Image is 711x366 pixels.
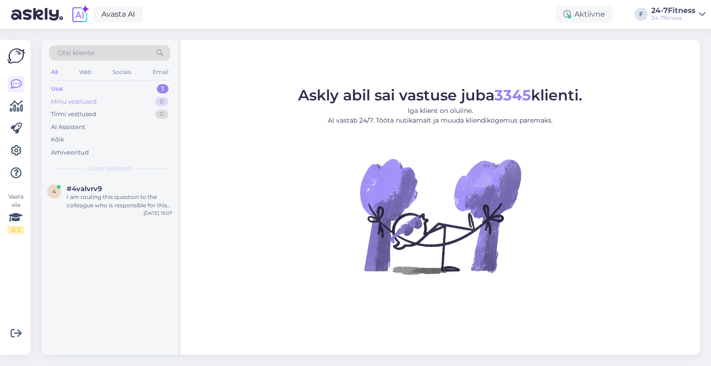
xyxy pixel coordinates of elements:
[298,86,582,104] span: Askly abil sai vastuse juba klienti.
[556,6,612,23] div: Aktiivne
[651,7,695,14] div: 24-7Fitness
[94,6,143,22] a: Avasta AI
[111,66,133,78] div: Socials
[52,188,56,195] span: 4
[67,185,102,193] span: #4valvrv9
[57,48,94,58] span: Otsi kliente
[7,192,24,234] div: Vaata siia
[155,110,168,119] div: 0
[357,133,524,299] img: No Chat active
[51,97,97,106] div: Minu vestlused
[494,86,531,104] b: 3345
[151,66,170,78] div: Email
[70,5,90,24] img: explore-ai
[298,106,582,125] p: Iga klient on oluline. AI vastab 24/7. Tööta nutikamalt ja muuda kliendikogemus paremaks.
[143,210,172,217] div: [DATE] 16:07
[157,84,168,93] div: 1
[67,193,172,210] div: I am routing this question to the colleague who is responsible for this topic. The reply might ta...
[88,164,131,173] span: Uued vestlused
[651,14,695,22] div: 24-7fitness
[155,97,168,106] div: 0
[51,84,63,93] div: Uus
[51,135,64,144] div: Kõik
[49,66,60,78] div: All
[635,8,648,21] div: F
[51,148,89,157] div: Arhiveeritud
[651,7,705,22] a: 24-7Fitness24-7fitness
[51,123,85,132] div: AI Assistent
[7,47,25,65] img: Askly Logo
[77,66,94,78] div: Web
[51,110,96,119] div: Tiimi vestlused
[7,226,24,234] div: 2 / 3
